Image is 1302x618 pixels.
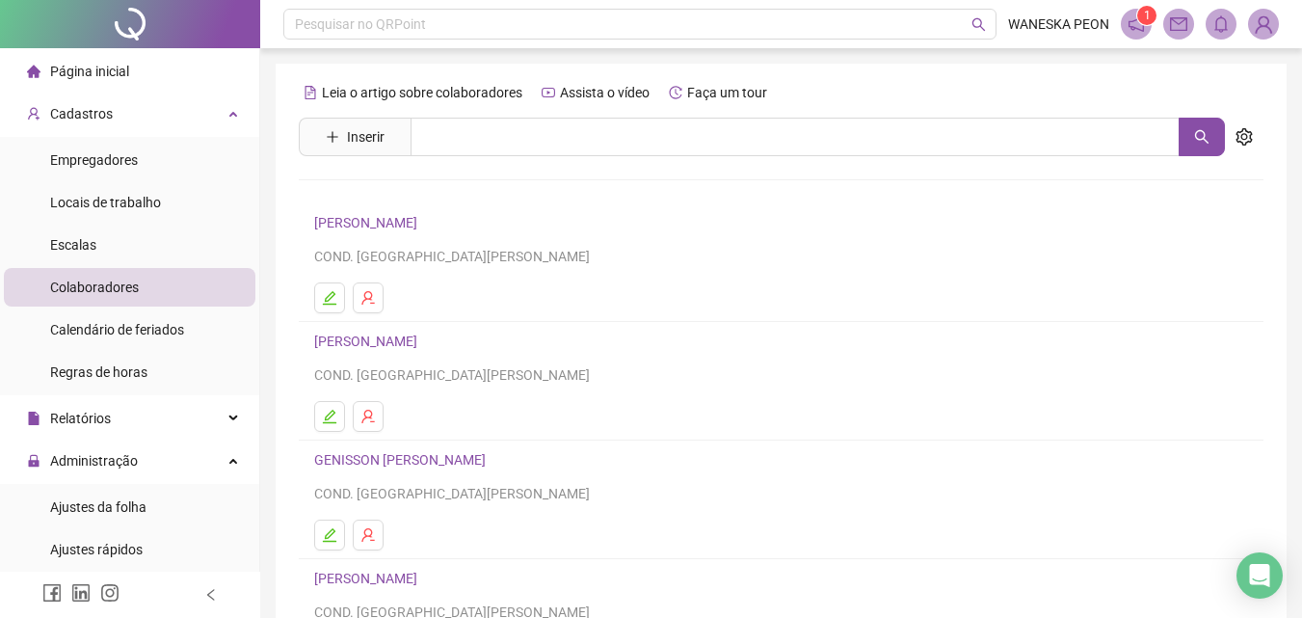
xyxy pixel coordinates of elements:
span: history [669,86,682,99]
span: Colaboradores [50,280,139,295]
div: Open Intercom Messenger [1236,552,1283,599]
span: notification [1128,15,1145,33]
span: Regras de horas [50,364,147,380]
span: Leia o artigo sobre colaboradores [322,85,522,100]
span: Cadastros [50,106,113,121]
span: instagram [100,583,120,603]
div: COND. [GEOGRAPHIC_DATA][PERSON_NAME] [314,364,1248,386]
span: Calendário de feriados [50,322,184,337]
span: Relatórios [50,411,111,426]
span: edit [322,409,337,424]
span: Assista o vídeo [560,85,650,100]
sup: 1 [1137,6,1156,25]
span: plus [326,130,339,144]
span: Página inicial [50,64,129,79]
div: COND. [GEOGRAPHIC_DATA][PERSON_NAME] [314,483,1248,504]
span: Inserir [347,126,385,148]
span: Escalas [50,237,96,253]
button: Inserir [310,121,400,152]
span: mail [1170,15,1187,33]
a: [PERSON_NAME] [314,334,423,349]
span: Ajustes rápidos [50,542,143,557]
span: user-delete [360,409,376,424]
a: GENISSON [PERSON_NAME] [314,452,492,468]
div: COND. [GEOGRAPHIC_DATA][PERSON_NAME] [314,246,1248,267]
span: facebook [42,583,62,603]
span: Empregadores [50,152,138,168]
span: setting [1236,128,1253,146]
span: home [27,65,40,78]
span: user-delete [360,290,376,306]
span: Faça um tour [687,85,767,100]
span: youtube [542,86,555,99]
span: bell [1212,15,1230,33]
span: user-delete [360,527,376,543]
span: user-add [27,107,40,121]
span: edit [322,527,337,543]
span: file-text [304,86,317,99]
span: search [1194,129,1209,145]
span: Locais de trabalho [50,195,161,210]
span: Ajustes da folha [50,499,146,515]
span: left [204,588,218,602]
img: 80603 [1249,10,1278,39]
span: linkedin [71,583,91,603]
span: edit [322,290,337,306]
span: lock [27,454,40,468]
span: search [971,17,986,32]
span: Administração [50,453,138,469]
a: [PERSON_NAME] [314,571,423,586]
span: 1 [1144,9,1151,22]
a: [PERSON_NAME] [314,215,423,230]
span: WANESKA PEON [1008,13,1109,35]
span: file [27,412,40,425]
